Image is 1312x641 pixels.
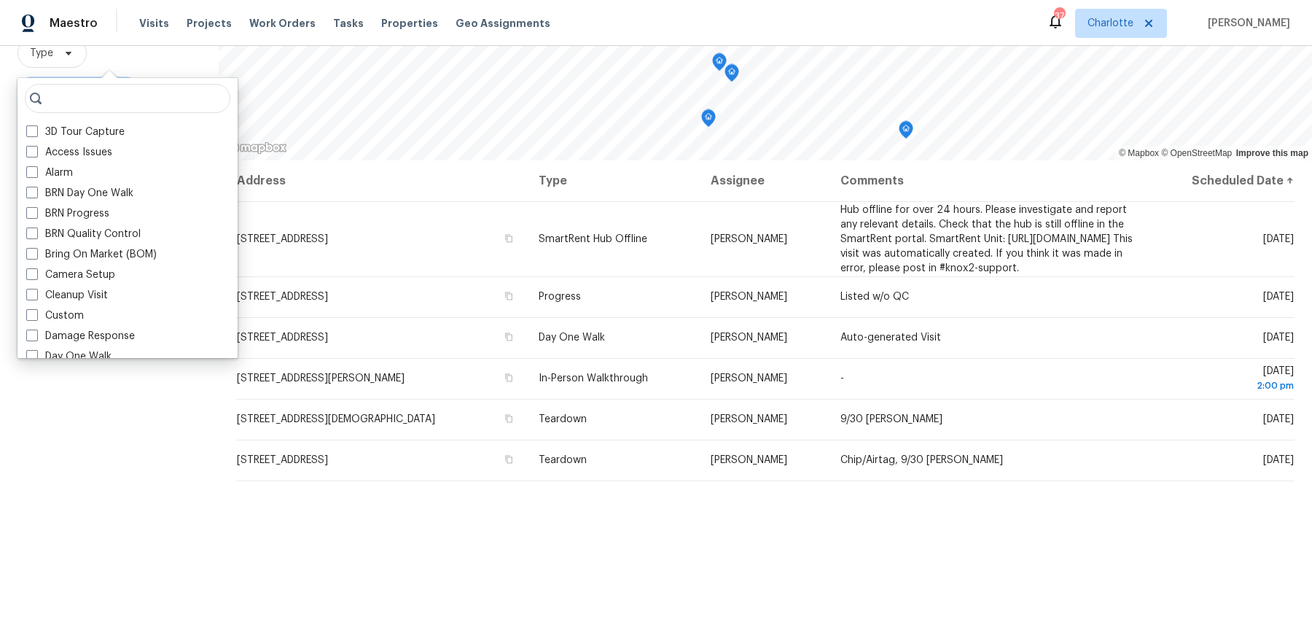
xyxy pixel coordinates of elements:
[249,16,316,31] span: Work Orders
[26,268,115,282] label: Camera Setup
[539,234,647,244] span: SmartRent Hub Offline
[502,371,515,384] button: Copy Address
[1146,160,1295,201] th: Scheduled Date ↑
[502,453,515,466] button: Copy Address
[502,232,515,245] button: Copy Address
[223,139,287,156] a: Mapbox homepage
[1157,378,1294,393] div: 2:00 pm
[1263,414,1294,424] span: [DATE]
[26,329,135,343] label: Damage Response
[502,290,515,303] button: Copy Address
[1202,16,1290,31] span: [PERSON_NAME]
[502,330,515,343] button: Copy Address
[26,125,125,139] label: 3D Tour Capture
[237,292,328,302] span: [STREET_ADDRESS]
[539,292,581,302] span: Progress
[187,16,232,31] span: Projects
[237,234,328,244] span: [STREET_ADDRESS]
[1119,148,1159,158] a: Mapbox
[527,160,699,201] th: Type
[711,373,787,384] span: [PERSON_NAME]
[1263,234,1294,244] span: [DATE]
[26,349,112,364] label: Day One Walk
[381,16,438,31] span: Properties
[26,206,109,221] label: BRN Progress
[725,64,739,87] div: Map marker
[26,247,157,262] label: Bring On Market (BOM)
[237,414,435,424] span: [STREET_ADDRESS][DEMOGRAPHIC_DATA]
[1161,148,1232,158] a: OpenStreetMap
[711,234,787,244] span: [PERSON_NAME]
[1157,366,1294,393] span: [DATE]
[456,16,550,31] span: Geo Assignments
[539,373,648,384] span: In-Person Walkthrough
[237,455,328,465] span: [STREET_ADDRESS]
[840,414,942,424] span: 9/30 [PERSON_NAME]
[26,227,141,241] label: BRN Quality Control
[236,160,527,201] th: Address
[699,160,829,201] th: Assignee
[840,455,1003,465] span: Chip/Airtag, 9/30 [PERSON_NAME]
[139,16,169,31] span: Visits
[1263,455,1294,465] span: [DATE]
[30,46,53,61] span: Type
[539,455,587,465] span: Teardown
[539,333,605,343] span: Day One Walk
[712,53,727,76] div: Map marker
[26,166,73,180] label: Alarm
[1236,148,1308,158] a: Improve this map
[502,412,515,425] button: Copy Address
[26,145,112,160] label: Access Issues
[711,292,787,302] span: [PERSON_NAME]
[711,414,787,424] span: [PERSON_NAME]
[899,121,913,144] div: Map marker
[840,373,844,384] span: -
[840,292,909,302] span: Listed w/o QC
[26,288,108,303] label: Cleanup Visit
[701,109,716,132] div: Map marker
[711,333,787,343] span: [PERSON_NAME]
[26,308,84,323] label: Custom
[840,205,1133,273] span: Hub offline for over 24 hours. Please investigate and report any relevant details. Check that the...
[1054,9,1064,23] div: 37
[1088,16,1133,31] span: Charlotte
[237,373,405,384] span: [STREET_ADDRESS][PERSON_NAME]
[829,160,1147,201] th: Comments
[50,16,98,31] span: Maestro
[26,186,133,201] label: BRN Day One Walk
[840,333,941,343] span: Auto-generated Visit
[333,18,364,28] span: Tasks
[539,414,587,424] span: Teardown
[1263,333,1294,343] span: [DATE]
[711,455,787,465] span: [PERSON_NAME]
[237,333,328,343] span: [STREET_ADDRESS]
[1263,292,1294,302] span: [DATE]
